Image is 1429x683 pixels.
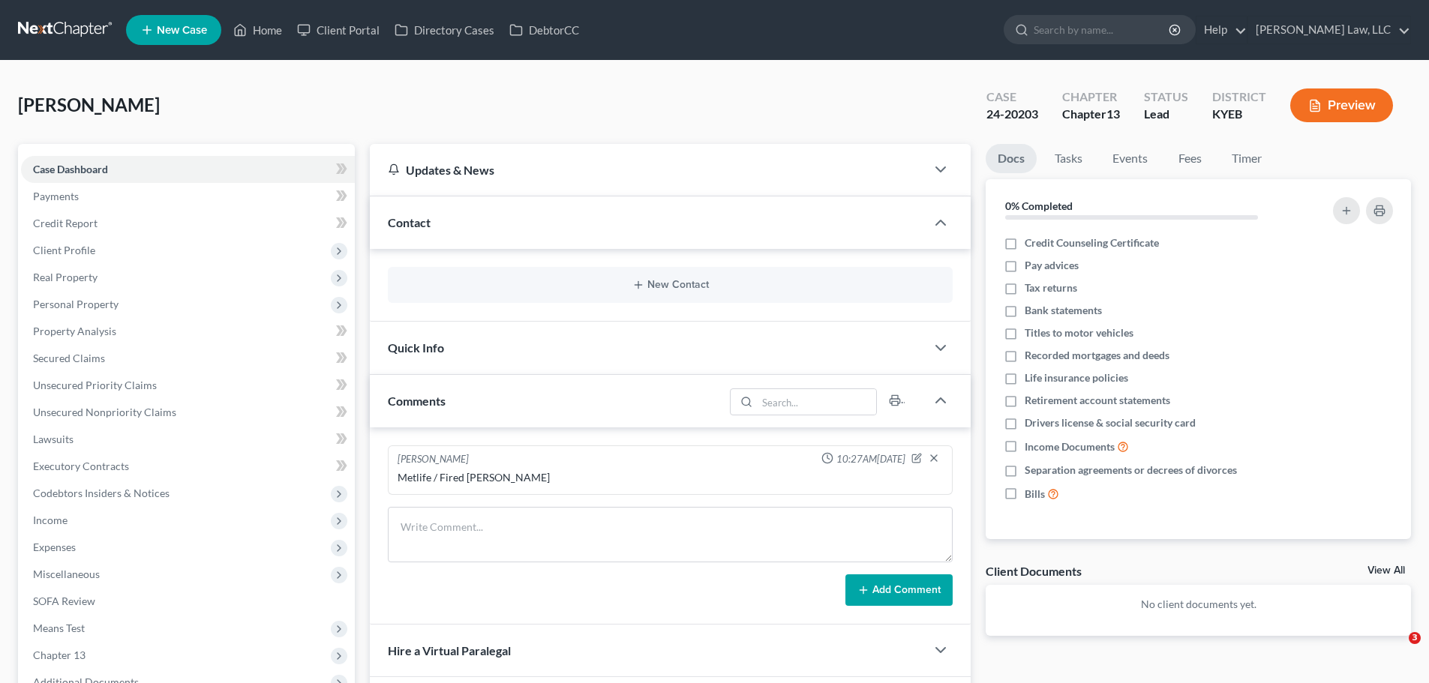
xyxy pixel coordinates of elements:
span: Comments [388,394,446,408]
a: Home [226,16,290,43]
a: [PERSON_NAME] Law, LLC [1248,16,1410,43]
span: Miscellaneous [33,568,100,580]
span: Titles to motor vehicles [1025,325,1133,340]
div: Case [986,88,1038,106]
span: Case Dashboard [33,163,108,175]
span: 10:27AM[DATE] [836,452,905,466]
div: Client Documents [986,563,1082,579]
span: Lawsuits [33,433,74,445]
div: District [1212,88,1266,106]
span: Income Documents [1025,439,1115,454]
a: SOFA Review [21,588,355,615]
a: Secured Claims [21,345,355,372]
a: Client Portal [290,16,387,43]
iframe: Intercom live chat [1378,632,1414,668]
span: Pay advices [1025,258,1079,273]
span: 13 [1106,106,1120,121]
span: Codebtors Insiders & Notices [33,487,170,499]
span: Payments [33,190,79,202]
a: Fees [1166,144,1214,173]
span: Separation agreements or decrees of divorces [1025,463,1237,478]
span: Expenses [33,541,76,553]
span: Secured Claims [33,352,105,364]
div: Chapter [1062,88,1120,106]
input: Search... [758,389,877,415]
span: Personal Property [33,298,119,310]
span: Recorded mortgages and deeds [1025,348,1169,363]
a: Events [1100,144,1160,173]
span: Unsecured Priority Claims [33,379,157,391]
span: Retirement account statements [1025,393,1170,408]
span: Bills [1025,487,1045,502]
a: Unsecured Nonpriority Claims [21,399,355,426]
div: Metlife / Fired [PERSON_NAME] [398,470,943,485]
a: View All [1367,565,1405,576]
span: Executory Contracts [33,460,129,472]
span: Chapter 13 [33,649,86,661]
a: Property Analysis [21,318,355,345]
span: SOFA Review [33,595,95,607]
div: Status [1144,88,1188,106]
span: Life insurance policies [1025,370,1128,385]
div: KYEB [1212,106,1266,123]
span: Quick Info [388,340,444,355]
a: Payments [21,183,355,210]
a: Unsecured Priority Claims [21,372,355,399]
span: 3 [1409,632,1421,644]
span: Client Profile [33,244,95,256]
div: Lead [1144,106,1188,123]
a: Tasks [1043,144,1094,173]
a: DebtorCC [502,16,587,43]
span: Credit Report [33,217,98,229]
strong: 0% Completed [1005,199,1073,212]
a: Timer [1220,144,1274,173]
button: New Contact [400,279,941,291]
span: Real Property [33,271,98,283]
span: New Case [157,25,207,36]
span: Unsecured Nonpriority Claims [33,406,176,418]
span: Property Analysis [33,325,116,337]
div: Chapter [1062,106,1120,123]
a: Directory Cases [387,16,502,43]
span: Bank statements [1025,303,1102,318]
span: Means Test [33,622,85,634]
a: Help [1196,16,1247,43]
span: Contact [388,215,431,229]
span: Tax returns [1025,280,1077,295]
input: Search by name... [1034,16,1171,43]
span: Credit Counseling Certificate [1025,235,1159,250]
span: [PERSON_NAME] [18,94,160,115]
span: Hire a Virtual Paralegal [388,643,511,658]
p: No client documents yet. [998,597,1399,612]
div: Updates & News [388,162,908,178]
button: Preview [1290,88,1393,122]
button: Add Comment [845,574,953,606]
a: Docs [986,144,1037,173]
a: Credit Report [21,210,355,237]
span: Income [33,514,68,526]
span: Drivers license & social security card [1025,415,1196,430]
div: 24-20203 [986,106,1038,123]
a: Executory Contracts [21,453,355,480]
div: [PERSON_NAME] [398,452,469,467]
a: Case Dashboard [21,156,355,183]
a: Lawsuits [21,426,355,453]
